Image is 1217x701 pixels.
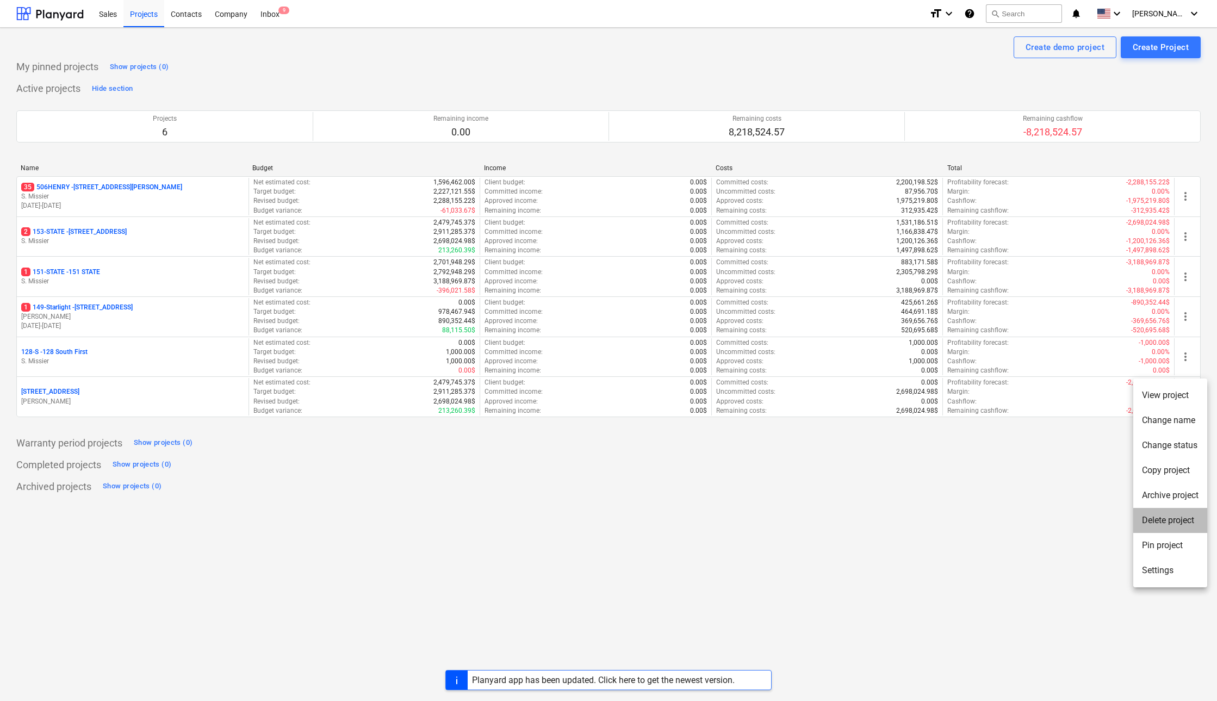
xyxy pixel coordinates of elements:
[1133,558,1207,583] li: Settings
[1133,508,1207,533] li: Delete project
[1133,533,1207,558] li: Pin project
[1133,383,1207,408] li: View project
[1133,483,1207,508] li: Archive project
[1133,433,1207,458] li: Change status
[1163,649,1217,701] iframe: Chat Widget
[1133,458,1207,483] li: Copy project
[1133,408,1207,433] li: Change name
